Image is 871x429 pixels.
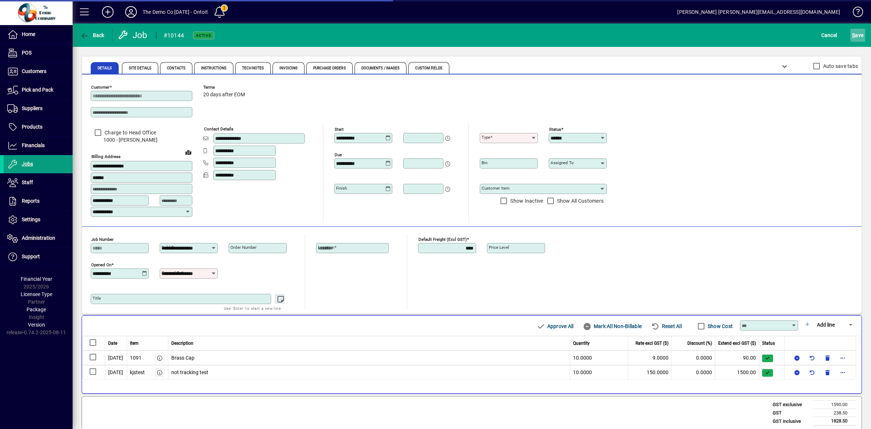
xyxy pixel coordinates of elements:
[313,66,346,70] span: Purchase Orders
[651,320,682,332] span: Reset All
[105,365,127,380] td: [DATE]
[573,340,590,347] span: Quantity
[677,6,840,18] div: [PERSON_NAME] [PERSON_NAME][EMAIL_ADDRESS][DOMAIN_NAME]
[91,236,114,242] mat-label: Job number
[108,340,117,347] span: Date
[168,365,571,380] td: not tracking test
[167,66,185,70] span: Contacts
[4,211,73,229] a: Settings
[482,186,510,191] mat-label: Customer Item
[536,320,573,332] span: Approve All
[847,1,862,25] a: Knowledge Base
[850,29,865,42] button: Save
[22,68,46,74] span: Customers
[628,351,672,365] td: 9.0000
[549,127,561,132] mat-label: Status
[628,365,672,380] td: 150.0000
[98,66,112,70] span: Details
[80,32,105,38] span: Back
[556,197,604,205] label: Show All Customers
[130,354,142,362] div: 1091
[4,137,73,155] a: Financials
[762,340,775,347] span: Status
[687,340,712,347] span: Discount (%)
[22,216,40,222] span: Settings
[718,340,756,347] span: Extend excl GST ($)
[22,198,40,204] span: Reports
[143,6,208,18] div: The Demo Co [DATE] - Ontoit
[22,31,35,37] span: Home
[203,85,247,90] span: Terms
[4,25,73,44] a: Home
[196,33,211,38] span: Active
[4,81,73,99] a: Pick and Pack
[817,322,835,328] span: Add line
[335,152,342,157] mat-label: Due
[570,365,628,380] td: 10.0000
[129,66,151,70] span: Site Details
[318,245,334,250] mat-label: Location
[21,291,52,297] span: Licensee Type
[813,409,856,417] td: 238.50
[361,66,400,70] span: Documents / Images
[22,235,55,241] span: Administration
[706,323,733,330] label: Show Cost
[91,262,111,267] mat-label: Opened On
[769,401,813,409] td: GST exclusive
[570,351,628,365] td: 10.0000
[93,296,101,301] mat-label: Title
[94,136,196,144] span: 1000 - [PERSON_NAME]
[335,127,344,132] mat-label: Start
[482,135,490,140] mat-label: Type
[119,5,143,19] button: Profile
[769,417,813,426] td: GST inclusive
[164,30,184,41] div: #10144
[4,118,73,136] a: Products
[852,32,855,38] span: S
[819,29,839,42] button: Cancel
[822,62,858,70] label: Auto save tabs
[161,245,176,250] mat-label: Sold by
[22,105,42,111] span: Suppliers
[336,186,347,191] mat-label: Finish
[22,87,53,93] span: Pick and Pack
[583,320,642,332] span: Mark All Non-Billable
[648,320,685,333] button: Reset All
[489,245,509,250] mat-label: Price Level
[415,66,442,70] span: Custom Fields
[78,29,106,42] button: Back
[821,29,837,41] span: Cancel
[130,340,139,347] span: Item
[4,174,73,192] a: Staff
[482,160,487,165] mat-label: Bin
[837,352,848,364] button: More options
[22,179,33,185] span: Staff
[715,365,759,380] td: 1500.00
[73,29,113,42] app-page-header-button: Back
[837,367,848,378] button: More options
[26,307,46,312] span: Package
[130,369,145,376] div: kjstest
[28,322,45,328] span: Version
[201,66,226,70] span: Instructions
[21,276,52,282] span: Financial Year
[22,124,42,130] span: Products
[715,351,759,365] td: 90.00
[509,197,543,205] label: Show Inactive
[96,5,119,19] button: Add
[4,62,73,81] a: Customers
[4,229,73,247] a: Administration
[551,160,574,165] mat-label: Assigned to
[4,248,73,266] a: Support
[769,409,813,417] td: GST
[103,129,156,136] label: Charge to Head Office
[105,351,127,365] td: [DATE]
[533,320,576,333] button: Approve All
[672,365,715,380] td: 0.0000
[22,161,33,167] span: Jobs
[118,29,149,41] div: Job
[4,100,73,118] a: Suppliers
[242,66,264,70] span: Tech Notes
[168,351,571,365] td: Brass Cap
[22,254,40,259] span: Support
